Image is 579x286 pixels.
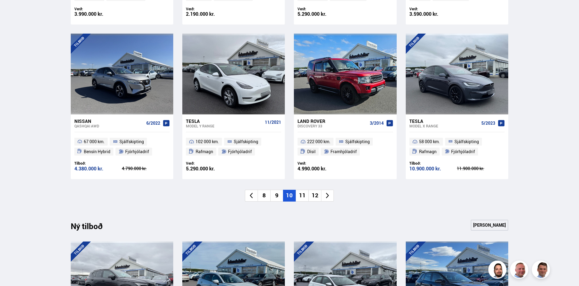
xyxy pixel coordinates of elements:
[84,148,110,155] span: Bensín Hybrid
[119,138,144,145] span: Sjálfskipting
[330,148,357,155] span: Framhjóladrif
[451,148,475,155] span: Fjórhjóladrif
[308,190,321,202] li: 12
[122,166,170,171] div: 4.790.000 kr.
[186,12,234,17] div: 2.190.000 kr.
[296,190,308,202] li: 11
[186,161,234,166] div: Verð:
[345,138,370,145] span: Sjálfskipting
[258,190,270,202] li: 8
[298,118,367,124] div: Land Rover
[146,121,160,126] span: 6/2022
[74,7,122,11] div: Verð:
[419,138,440,145] span: 58 000 km.
[74,12,122,17] div: 3.990.000 kr.
[74,124,144,128] div: Qashqai AWD
[409,118,479,124] div: Tesla
[307,148,316,155] span: Dísil
[307,138,330,145] span: 222 000 km.
[419,148,437,155] span: Rafmagn
[409,7,457,11] div: Verð:
[511,261,529,280] img: siFngHWaQ9KaOqBr.png
[270,190,283,202] li: 9
[71,222,113,234] div: Ný tilboð
[533,261,551,280] img: FbJEzSuNWCJXmdc-.webp
[182,114,285,179] a: Tesla Model Y RANGE 11/2021 102 000 km. Sjálfskipting Rafmagn Fjórhjóladrif Verð: 5.290.000 kr.
[228,148,252,155] span: Fjórhjóladrif
[457,166,505,171] div: 11.900.000 kr.
[298,7,345,11] div: Verð:
[125,148,149,155] span: Fjórhjóladrif
[234,138,258,145] span: Sjálfskipting
[454,138,479,145] span: Sjálfskipting
[481,121,495,126] span: 5/2023
[84,138,105,145] span: 67 000 km.
[74,161,122,166] div: Tilboð:
[298,166,345,171] div: 4.990.000 kr.
[489,261,507,280] img: nhp88E3Fdnt1Opn2.png
[298,12,345,17] div: 5.290.000 kr.
[74,166,122,171] div: 4.380.000 kr.
[409,12,457,17] div: 3.590.000 kr.
[196,138,219,145] span: 102 000 km.
[409,161,457,166] div: Tilboð:
[186,166,234,171] div: 5.290.000 kr.
[409,166,457,171] div: 10.900.000 kr.
[370,121,384,126] span: 3/2014
[196,148,213,155] span: Rafmagn
[186,7,234,11] div: Verð:
[5,2,23,21] button: Opna LiveChat spjallviðmót
[265,120,281,125] span: 11/2021
[294,114,396,179] a: Land Rover Discovery 33 3/2014 222 000 km. Sjálfskipting Dísil Framhjóladrif Verð: 4.990.000 kr.
[283,190,296,202] li: 10
[406,114,508,179] a: Tesla Model X RANGE 5/2023 58 000 km. Sjálfskipting Rafmagn Fjórhjóladrif Tilboð: 10.900.000 kr. ...
[71,114,173,179] a: Nissan Qashqai AWD 6/2022 67 000 km. Sjálfskipting Bensín Hybrid Fjórhjóladrif Tilboð: 4.380.000 ...
[298,161,345,166] div: Verð:
[471,220,508,231] a: [PERSON_NAME]
[298,124,367,128] div: Discovery 33
[186,118,262,124] div: Tesla
[74,118,144,124] div: Nissan
[409,124,479,128] div: Model X RANGE
[186,124,262,128] div: Model Y RANGE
